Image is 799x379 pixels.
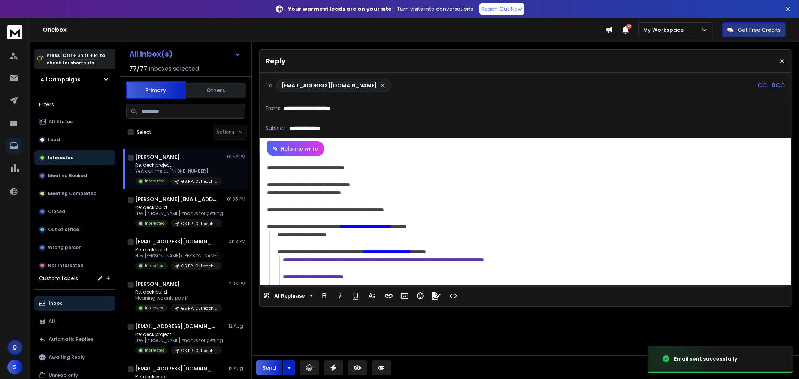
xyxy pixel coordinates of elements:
[34,332,115,347] button: Automatic Replies
[149,64,199,73] h3: Inboxes selected
[228,323,245,329] p: 12 Aug
[135,195,218,203] h1: [PERSON_NAME][EMAIL_ADDRESS][DOMAIN_NAME]
[317,288,332,303] button: Bold (Ctrl+B)
[7,360,22,375] button: S
[34,240,115,255] button: Wrong person
[181,179,217,184] p: GS PPL Outreach Decks
[228,239,245,245] p: 01:13 PM
[135,365,218,372] h1: [EMAIL_ADDRESS][DOMAIN_NAME]
[48,173,87,179] p: Meeting Booked
[135,253,225,259] p: Hey [PERSON_NAME]/[PERSON_NAME], thanks for getting
[145,305,165,311] p: Interested
[145,221,165,226] p: Interested
[48,227,79,233] p: Out of office
[266,124,287,132] p: Subject:
[288,5,473,13] p: – Turn visits into conversations
[40,76,81,83] h1: All Campaigns
[256,360,282,375] button: Send
[145,263,165,269] p: Interested
[34,72,115,87] button: All Campaigns
[7,25,22,39] img: logo
[129,50,173,58] h1: All Inbox(s)
[135,153,180,161] h1: [PERSON_NAME]
[135,289,222,295] p: Re: deck build
[382,288,396,303] button: Insert Link (Ctrl+K)
[48,191,97,197] p: Meeting Completed
[181,263,217,269] p: GS PPL Outreach Decks
[397,288,412,303] button: Insert Image (Ctrl+P)
[126,81,186,99] button: Primary
[34,132,115,147] button: Lead
[266,56,285,66] p: Reply
[135,295,222,301] p: Meaning we only pay if
[123,46,247,61] button: All Inbox(s)
[34,168,115,183] button: Meeting Booked
[48,155,74,161] p: Interested
[39,275,78,282] h3: Custom Labels
[34,314,115,329] button: All
[262,288,314,303] button: AI Rephrase
[48,209,65,215] p: Closed
[333,288,347,303] button: Italic (Ctrl+I)
[267,141,324,156] button: Help me write
[181,221,217,227] p: GS PPL Outreach Decks
[181,306,217,311] p: GS PPL Outreach Decks
[135,247,225,253] p: Re: deck build
[135,204,223,210] p: Re: deck build
[228,366,245,372] p: 12 Aug
[135,322,218,330] h1: [EMAIL_ADDRESS][DOMAIN_NAME]
[135,337,223,343] p: Hey [PERSON_NAME], thanks for getting
[266,104,280,112] p: From:
[145,348,165,353] p: Interested
[227,196,245,202] p: 01:35 PM
[48,263,84,269] p: Not Interested
[479,3,524,15] a: Reach Out Now
[772,81,785,90] p: BCC
[34,150,115,165] button: Interested
[135,331,223,337] p: Re: deck project
[49,372,78,378] p: Unread only
[49,119,73,125] p: All Status
[137,129,151,135] label: Select
[34,296,115,311] button: Inbox
[364,288,379,303] button: More Text
[186,82,246,98] button: Others
[49,354,85,360] p: Awaiting Reply
[135,162,222,168] p: Re: deck project
[34,222,115,237] button: Out of office
[49,300,62,306] p: Inbox
[135,238,218,245] h1: [EMAIL_ADDRESS][DOMAIN_NAME]
[722,22,786,37] button: Get Free Credits
[757,81,767,90] p: CC
[446,288,460,303] button: Code View
[135,280,180,288] h1: [PERSON_NAME]
[288,5,392,13] strong: Your warmest leads are on your site
[482,5,522,13] p: Reach Out Now
[643,26,687,34] p: My Workspace
[227,281,245,287] p: 12:36 PM
[34,350,115,365] button: Awaiting Reply
[429,288,443,303] button: Signature
[266,82,273,89] p: To:
[738,26,781,34] p: Get Free Credits
[129,64,147,73] span: 77 / 77
[61,51,98,60] span: Ctrl + Shift + k
[135,168,222,174] p: Yes, call me at [PHONE_NUMBER]
[145,178,165,184] p: Interested
[181,348,217,354] p: GS PPL Outreach Decks
[48,245,82,251] p: Wrong person
[281,82,377,89] p: [EMAIL_ADDRESS][DOMAIN_NAME]
[227,154,245,160] p: 01:52 PM
[43,25,605,34] h1: Onebox
[34,258,115,273] button: Not Interested
[46,52,105,67] p: Press to check for shortcuts.
[674,355,739,363] div: Email sent successfully.
[349,288,363,303] button: Underline (Ctrl+U)
[34,204,115,219] button: Closed
[626,24,632,29] span: 22
[413,288,427,303] button: Emoticons
[48,137,60,143] p: Lead
[273,293,306,299] span: AI Rephrase
[34,186,115,201] button: Meeting Completed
